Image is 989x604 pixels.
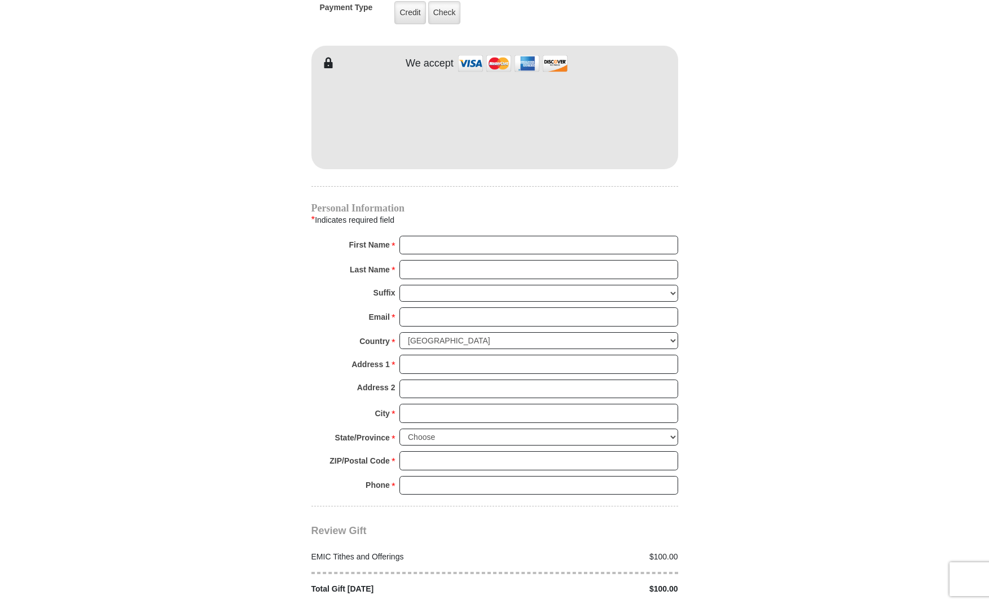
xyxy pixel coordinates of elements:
strong: First Name [349,237,390,253]
strong: Phone [366,477,390,493]
img: credit cards accepted [456,51,569,76]
strong: City [375,405,389,421]
div: Total Gift [DATE] [305,583,495,595]
label: Credit [394,1,425,24]
h4: We accept [406,58,454,70]
strong: Country [359,333,390,349]
div: $100.00 [495,551,684,563]
strong: Address 2 [357,380,395,395]
strong: ZIP/Postal Code [329,453,390,469]
h5: Payment Type [320,3,373,18]
strong: Email [369,309,390,325]
span: Review Gift [311,525,367,536]
div: Indicates required field [311,213,678,227]
div: $100.00 [495,583,684,595]
strong: Last Name [350,262,390,277]
strong: Suffix [373,285,395,301]
h4: Personal Information [311,204,678,213]
div: EMIC Tithes and Offerings [305,551,495,563]
label: Check [428,1,461,24]
strong: State/Province [335,430,390,446]
strong: Address 1 [351,356,390,372]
